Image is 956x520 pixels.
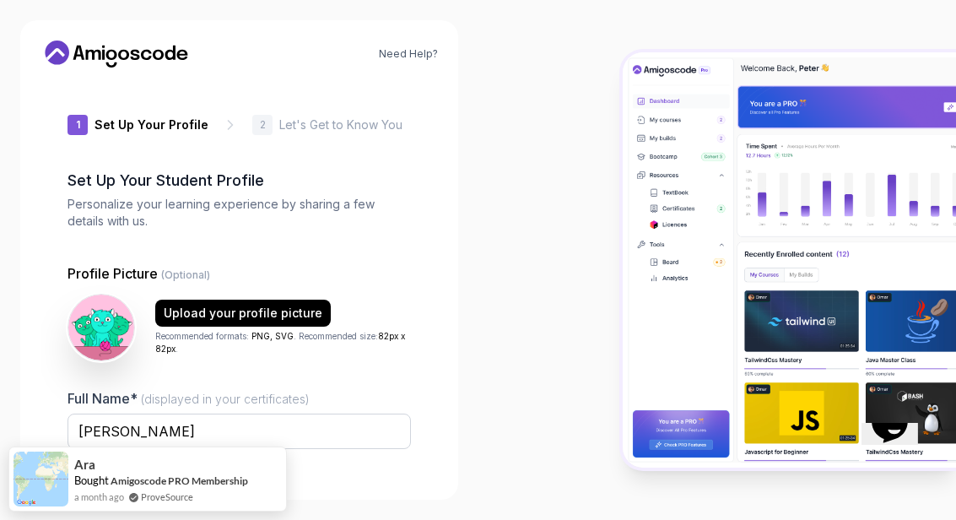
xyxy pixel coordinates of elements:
[68,414,411,449] input: Enter your Full Name
[164,305,322,322] div: Upload your profile picture
[141,490,193,504] a: ProveSource
[74,458,95,472] span: Ara
[260,120,266,130] p: 2
[68,390,310,407] label: Full Name*
[95,116,208,133] p: Set Up Your Profile
[161,268,210,281] span: (Optional)
[855,423,941,505] iframe: chat widget
[623,52,956,469] img: Amigoscode Dashboard
[111,474,248,487] a: Amigoscode PRO Membership
[279,116,402,133] p: Let's Get to Know You
[155,330,411,355] p: Recommended formats: . Recommended size: .
[68,295,134,360] img: user profile image
[251,331,294,341] span: PNG, SVG
[74,490,124,504] span: a month ago
[155,300,331,327] button: Upload your profile picture
[68,169,411,192] h2: Set Up Your Student Profile
[68,263,411,284] p: Profile Picture
[141,392,310,406] span: (displayed in your certificates)
[41,41,192,68] a: Home link
[74,474,109,487] span: Bought
[68,196,411,230] p: Personalize your learning experience by sharing a few details with us.
[379,47,438,61] a: Need Help?
[76,120,80,130] p: 1
[14,452,68,506] img: provesource social proof notification image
